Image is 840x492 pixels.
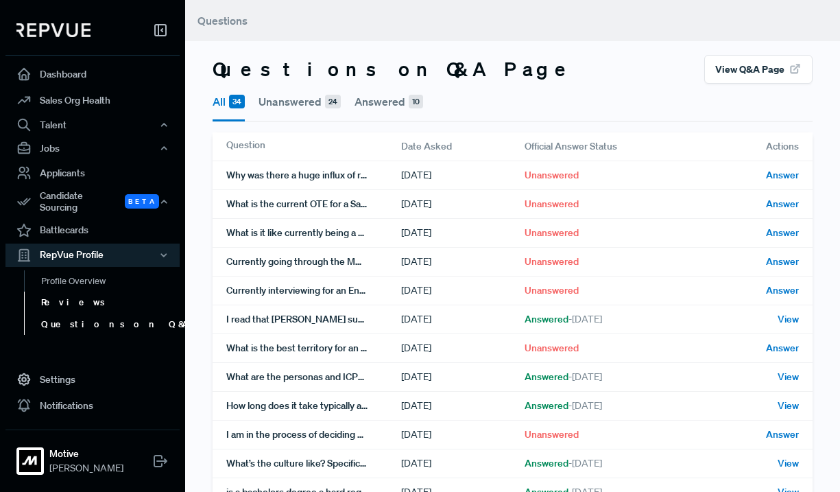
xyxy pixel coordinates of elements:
[5,393,180,419] a: Notifications
[197,14,248,27] span: Questions
[5,186,180,218] button: Candidate Sourcing Beta
[226,421,401,449] div: I am in the process of deciding between Motive and another company for Emerging MM. can you pleas...
[229,95,245,108] span: 34
[226,334,401,362] div: What is the best territory for an Enterprise AE (West, [GEOGRAPHIC_DATA], etc)? Are Enterprise AE...
[704,55,813,84] button: View Q&A Page
[125,194,159,209] span: Beta
[401,392,525,420] div: [DATE]
[213,58,575,81] h3: Questions on Q&A Page
[568,313,602,325] span: - [DATE]
[24,314,198,336] a: Questions on Q&A
[766,427,799,442] span: Answer
[525,399,602,413] span: Answered
[704,61,813,75] a: View Q&A Page
[49,461,123,476] span: [PERSON_NAME]
[5,87,180,113] a: Sales Org Health
[778,399,799,413] span: View
[525,341,579,355] span: Unanswered
[24,292,198,314] a: Reviews
[5,430,180,481] a: MotiveMotive[PERSON_NAME]
[355,84,423,119] button: Answered
[226,248,401,276] div: Currently going through the MM AE interview process and next interview is a final chat with a VP ...
[5,244,180,267] button: RepVue Profile
[778,456,799,471] span: View
[401,132,525,161] div: Date Asked
[5,160,180,186] a: Applicants
[525,132,689,161] div: Official Answer Status
[5,137,180,160] button: Jobs
[778,312,799,327] span: View
[778,370,799,384] span: View
[226,132,401,161] div: Question
[259,84,341,119] button: Unanswered
[226,392,401,420] div: How long does it take typically a high performing SDR to get promoted to AE?
[325,95,341,108] span: 24
[766,168,799,183] span: Answer
[766,197,799,211] span: Answer
[689,132,799,161] div: Actions
[226,363,401,391] div: What are the personas and ICPs do AE's/AMs go after?
[401,277,525,305] div: [DATE]
[401,449,525,478] div: [DATE]
[226,277,401,305] div: Currently interviewing for an Enterprise AE role. The Motive recruiter I had my initial call with...
[401,219,525,247] div: [DATE]
[16,23,91,37] img: RepVue
[226,449,401,478] div: What’s the culture like? Specifically, I understand working hard is important but is it really cu...
[525,456,602,471] span: Answered
[766,226,799,240] span: Answer
[568,457,602,469] span: - [DATE]
[5,186,180,218] div: Candidate Sourcing
[401,190,525,218] div: [DATE]
[226,305,401,333] div: I read that [PERSON_NAME] sued Motive for patent infringement, and Motive countersued. Can anyone...
[766,255,799,269] span: Answer
[401,161,525,189] div: [DATE]
[401,363,525,391] div: [DATE]
[226,161,401,189] div: Why was there a huge influx of reviews on [DATE]? Does management push for good repvue reviews ra...
[213,84,245,121] button: All
[525,168,579,183] span: Unanswered
[5,61,180,87] a: Dashboard
[401,305,525,333] div: [DATE]
[401,421,525,449] div: [DATE]
[401,334,525,362] div: [DATE]
[409,95,423,108] span: 10
[525,312,602,327] span: Answered
[5,113,180,137] button: Talent
[226,219,401,247] div: What is it like currently being a Mid Market AE?
[5,218,180,244] a: Battlecards
[5,366,180,393] a: Settings
[766,341,799,355] span: Answer
[525,370,602,384] span: Answered
[19,450,41,472] img: Motive
[401,248,525,276] div: [DATE]
[525,427,579,442] span: Unanswered
[766,283,799,298] span: Answer
[568,371,602,383] span: - [DATE]
[24,270,198,292] a: Profile Overview
[525,283,579,298] span: Unanswered
[525,197,579,211] span: Unanswered
[226,190,401,218] div: What is the current OTE for a Sales Engineer in the SMB (Commercial) space?
[525,226,579,240] span: Unanswered
[49,447,123,461] strong: Motive
[525,255,579,269] span: Unanswered
[568,399,602,412] span: - [DATE]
